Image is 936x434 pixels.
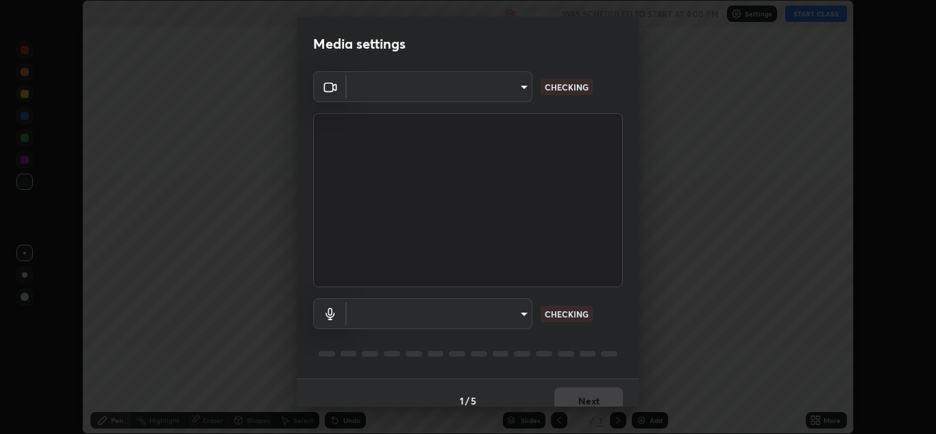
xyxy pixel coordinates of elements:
[313,35,406,53] h2: Media settings
[347,298,532,329] div: ​
[471,394,476,408] h4: 5
[460,394,464,408] h4: 1
[545,308,589,320] p: CHECKING
[465,394,469,408] h4: /
[545,81,589,93] p: CHECKING
[347,71,532,102] div: ​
